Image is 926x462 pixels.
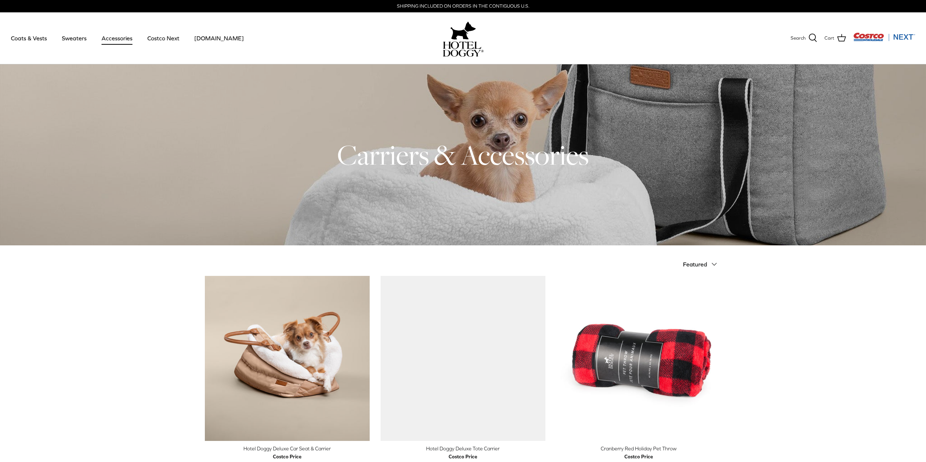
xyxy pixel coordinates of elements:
div: Costco Price [624,453,653,461]
a: Cranberry Red Holiday Pet Throw [556,276,721,441]
a: Coats & Vests [4,26,53,51]
a: Sweaters [55,26,93,51]
span: Featured [683,261,707,268]
div: Costco Price [273,453,302,461]
img: Costco Next [853,32,915,41]
a: Cart [824,33,846,43]
span: Cart [824,35,834,42]
div: Cranberry Red Holiday Pet Throw [556,445,721,453]
button: Featured [683,256,722,272]
img: hoteldoggy.com [450,20,476,41]
div: Costco Price [449,453,477,461]
img: hoteldoggycom [443,41,484,57]
div: Hotel Doggy Deluxe Tote Carrier [381,445,545,453]
a: Hotel Doggy Deluxe Car Seat & Carrier [205,276,370,441]
span: Search [791,35,806,42]
div: Hotel Doggy Deluxe Car Seat & Carrier [205,445,370,453]
a: Accessories [95,26,139,51]
a: Visit Costco Next [853,37,915,43]
a: hoteldoggy.com hoteldoggycom [443,20,484,57]
h1: Carriers & Accessories [205,137,722,173]
a: [DOMAIN_NAME] [188,26,250,51]
a: Hotel Doggy Deluxe Tote Carrier [381,276,545,441]
a: Costco Next [141,26,186,51]
a: Search [791,33,817,43]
